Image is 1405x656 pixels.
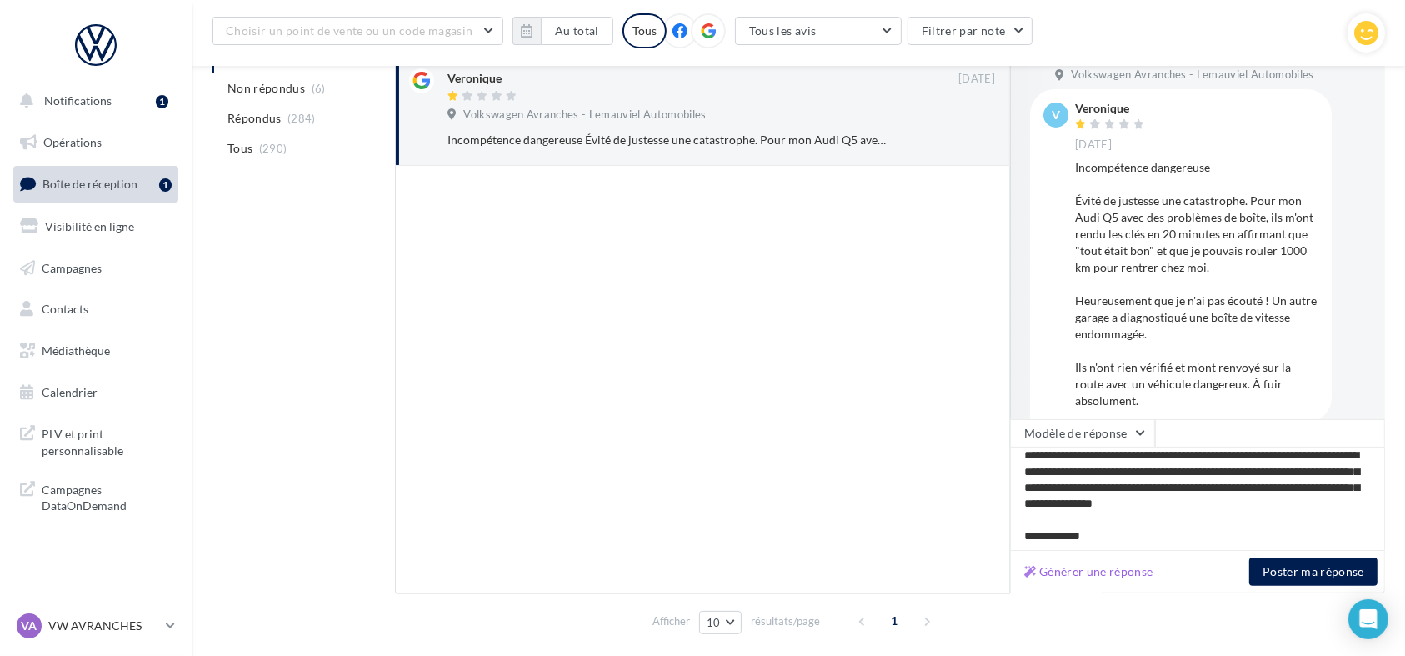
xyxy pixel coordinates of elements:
[10,125,182,160] a: Opérations
[10,251,182,286] a: Campagnes
[259,142,287,155] span: (290)
[312,82,326,95] span: (6)
[22,618,37,634] span: VA
[512,17,613,45] button: Au total
[735,17,902,45] button: Tous les avis
[1075,103,1148,114] div: Veronique
[159,178,172,192] div: 1
[652,613,690,629] span: Afficher
[699,611,742,634] button: 10
[882,608,908,634] span: 1
[1348,599,1388,639] div: Open Intercom Messenger
[622,13,667,48] div: Tous
[227,140,252,157] span: Tous
[42,343,110,358] span: Médiathèque
[42,177,137,191] span: Boîte de réception
[1010,419,1155,448] button: Modèle de réponse
[45,219,134,233] span: Visibilité en ligne
[463,108,706,123] span: Volkswagen Avranches - Lemauviel Automobiles
[226,23,472,38] span: Choisir un point de vente ou un code magasin
[1075,138,1112,153] span: [DATE]
[42,423,172,458] span: PLV et print personnalisable
[958,72,995,87] span: [DATE]
[1249,558,1377,586] button: Poster ma réponse
[42,302,88,316] span: Contacts
[749,23,817,38] span: Tous les avis
[10,209,182,244] a: Visibilité en ligne
[1071,68,1313,83] span: Volkswagen Avranches - Lemauviel Automobiles
[43,135,102,149] span: Opérations
[10,166,182,202] a: Boîte de réception1
[1075,159,1318,409] div: Incompétence dangereuse Évité de justesse une catastrophe. Pour mon Audi Q5 avec des problèmes de...
[212,17,503,45] button: Choisir un point de vente ou un code magasin
[10,292,182,327] a: Contacts
[42,478,172,514] span: Campagnes DataOnDemand
[1052,107,1060,123] span: V
[907,17,1033,45] button: Filtrer par note
[447,132,887,148] div: Incompétence dangereuse Évité de justesse une catastrophe. Pour mon Audi Q5 avec des problèmes de...
[541,17,613,45] button: Au total
[751,613,820,629] span: résultats/page
[10,375,182,410] a: Calendrier
[1017,562,1160,582] button: Générer une réponse
[287,112,316,125] span: (284)
[227,110,282,127] span: Répondus
[10,472,182,521] a: Campagnes DataOnDemand
[10,416,182,465] a: PLV et print personnalisable
[48,618,159,634] p: VW AVRANCHES
[10,333,182,368] a: Médiathèque
[156,95,168,108] div: 1
[10,83,175,118] button: Notifications 1
[44,93,112,108] span: Notifications
[13,610,178,642] a: VA VW AVRANCHES
[42,385,97,399] span: Calendrier
[227,80,305,97] span: Non répondus
[707,616,721,629] span: 10
[42,260,102,274] span: Campagnes
[447,70,502,87] div: Veronique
